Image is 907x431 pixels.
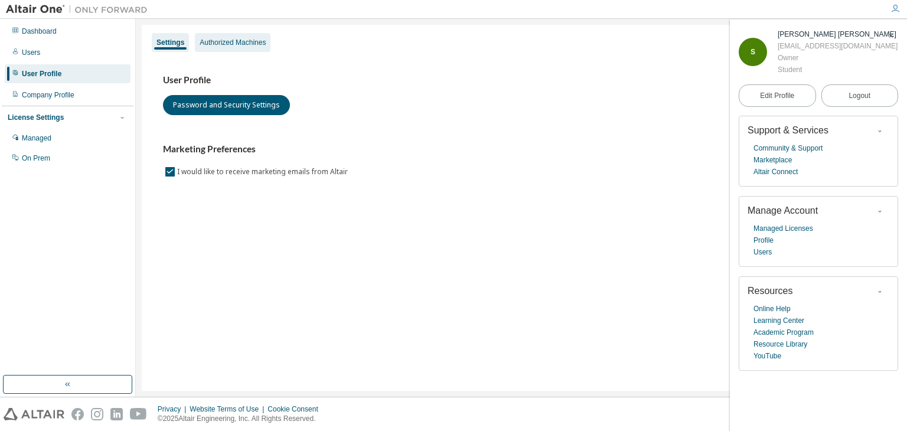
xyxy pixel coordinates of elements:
p: © 2025 Altair Engineering, Inc. All Rights Reserved. [158,414,325,424]
a: Community & Support [753,142,823,154]
div: Managed [22,133,51,143]
a: Online Help [753,303,791,315]
div: User Profile [22,69,61,79]
img: altair_logo.svg [4,408,64,420]
a: Users [753,246,772,258]
div: Settings [156,38,184,47]
div: Authorized Machines [200,38,266,47]
div: [EMAIL_ADDRESS][DOMAIN_NAME] [778,40,898,52]
button: Logout [821,84,899,107]
a: YouTube [753,350,781,362]
div: Silvano Luis Menezes Pereira [778,28,898,40]
a: Edit Profile [739,84,816,107]
img: youtube.svg [130,408,147,420]
a: Profile [753,234,774,246]
div: Website Terms of Use [190,404,267,414]
img: Altair One [6,4,154,15]
a: Resource Library [753,338,807,350]
span: Manage Account [748,205,818,215]
a: Managed Licenses [753,223,813,234]
div: On Prem [22,154,50,163]
img: linkedin.svg [110,408,123,420]
span: Edit Profile [760,91,794,100]
h3: Marketing Preferences [163,143,880,155]
div: Users [22,48,40,57]
div: Privacy [158,404,190,414]
div: Student [778,64,898,76]
a: Altair Connect [753,166,798,178]
span: Resources [748,286,792,296]
label: I would like to receive marketing emails from Altair [177,165,350,179]
img: facebook.svg [71,408,84,420]
a: Marketplace [753,154,792,166]
h3: User Profile [163,74,880,86]
div: Cookie Consent [267,404,325,414]
div: Company Profile [22,90,74,100]
button: Password and Security Settings [163,95,290,115]
div: License Settings [8,113,64,122]
div: Dashboard [22,27,57,36]
a: Learning Center [753,315,804,326]
div: Owner [778,52,898,64]
a: Academic Program [753,326,814,338]
span: S [751,48,755,56]
span: Logout [849,90,870,102]
img: instagram.svg [91,408,103,420]
span: Support & Services [748,125,828,135]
